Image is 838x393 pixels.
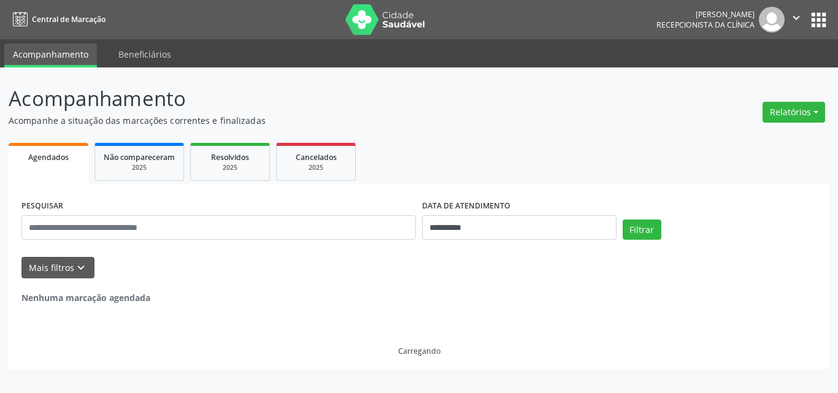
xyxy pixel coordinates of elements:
div: 2025 [199,163,261,172]
span: Cancelados [296,152,337,162]
p: Acompanhamento [9,83,583,114]
p: Acompanhe a situação das marcações correntes e finalizadas [9,114,583,127]
span: Não compareceram [104,152,175,162]
img: img [759,7,785,32]
span: Agendados [28,152,69,162]
span: Recepcionista da clínica [656,20,755,30]
div: [PERSON_NAME] [656,9,755,20]
a: Acompanhamento [4,44,97,67]
div: 2025 [285,163,347,172]
div: 2025 [104,163,175,172]
button:  [785,7,808,32]
button: Mais filtroskeyboard_arrow_down [21,257,94,278]
strong: Nenhuma marcação agendada [21,292,150,303]
button: Filtrar [623,219,661,240]
a: Central de Marcação [9,9,106,29]
label: DATA DE ATENDIMENTO [422,197,510,216]
span: Central de Marcação [32,14,106,25]
a: Beneficiários [110,44,180,65]
i: keyboard_arrow_down [74,261,88,275]
div: Carregando [398,346,440,356]
button: apps [808,9,829,31]
span: Resolvidos [211,152,249,162]
button: Relatórios [763,102,825,123]
label: PESQUISAR [21,197,63,216]
i:  [790,11,803,25]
